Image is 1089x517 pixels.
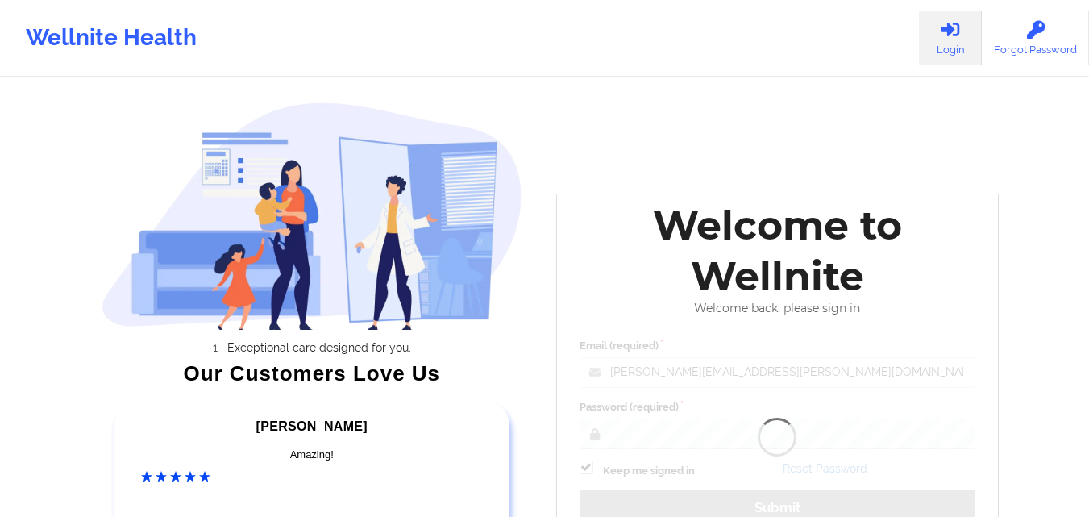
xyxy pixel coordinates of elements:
div: Our Customers Love Us [102,365,522,381]
div: Welcome back, please sign in [568,302,987,315]
div: Welcome to Wellnite [568,200,987,302]
li: Exceptional care designed for you. [116,341,522,354]
span: [PERSON_NAME] [256,419,368,433]
img: wellnite-auth-hero_200.c722682e.png [102,102,522,330]
a: Forgot Password [982,11,1089,65]
a: Login [919,11,982,65]
div: Amazing! [141,447,483,463]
